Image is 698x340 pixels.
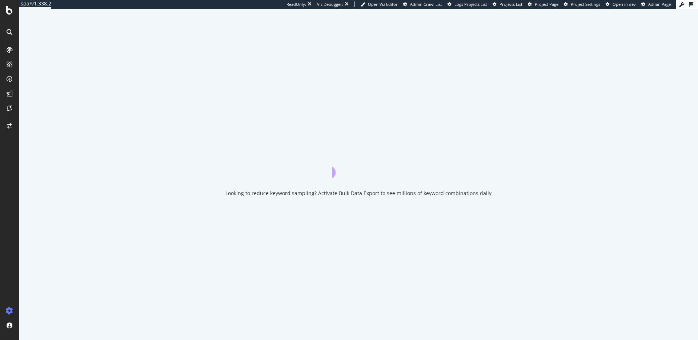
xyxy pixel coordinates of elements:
div: Looking to reduce keyword sampling? Activate Bulk Data Export to see millions of keyword combinat... [225,190,492,197]
a: Admin Page [641,1,671,7]
div: Viz Debugger: [317,1,343,7]
a: Admin Crawl List [403,1,442,7]
a: Project Page [528,1,558,7]
a: Project Settings [564,1,600,7]
span: Project Settings [571,1,600,7]
div: animation [332,152,385,178]
a: Projects List [493,1,522,7]
span: Open in dev [613,1,636,7]
span: Projects List [500,1,522,7]
a: Logs Projects List [448,1,487,7]
a: Open in dev [606,1,636,7]
span: Logs Projects List [454,1,487,7]
div: ReadOnly: [286,1,306,7]
span: Open Viz Editor [368,1,398,7]
span: Admin Page [648,1,671,7]
span: Project Page [535,1,558,7]
span: Admin Crawl List [410,1,442,7]
a: Open Viz Editor [361,1,398,7]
